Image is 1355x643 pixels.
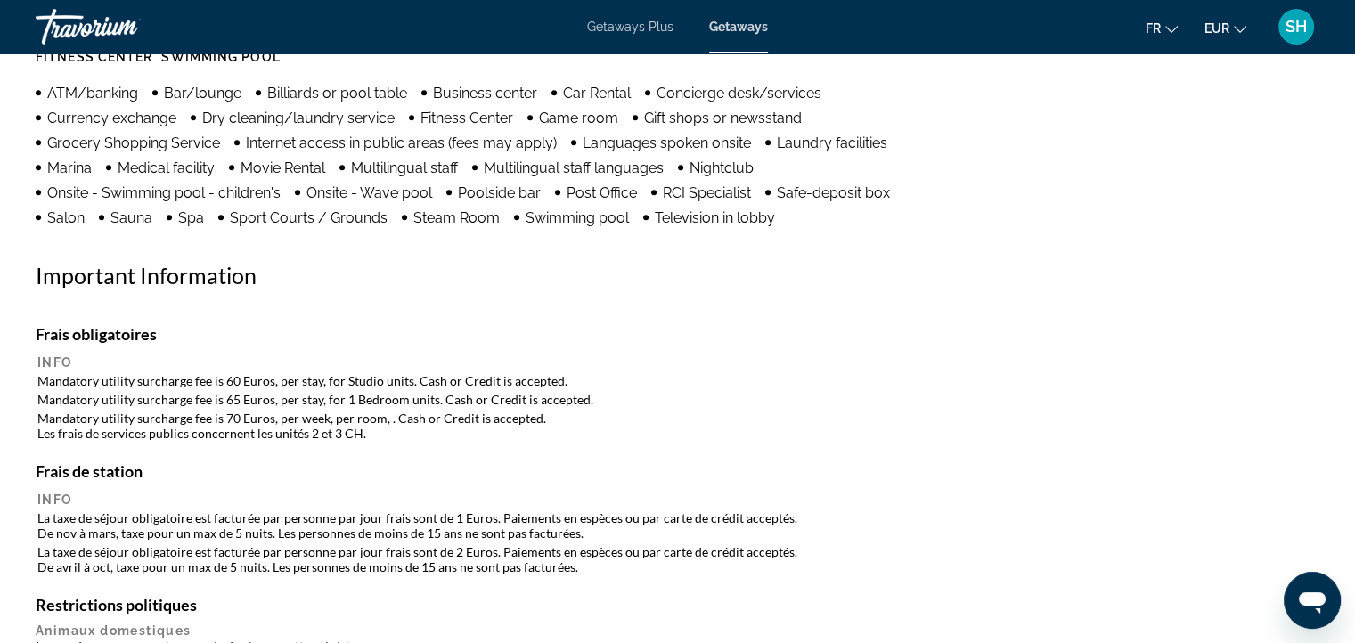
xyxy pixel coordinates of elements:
[433,85,537,102] span: Business center
[526,209,629,226] span: Swimming pool
[47,134,220,151] span: Grocery Shopping Service
[690,159,754,176] span: Nightclub
[110,209,152,226] span: Sauna
[47,159,92,176] span: Marina
[567,184,637,201] span: Post Office
[1204,21,1229,36] span: EUR
[1146,15,1178,41] button: Change language
[563,85,631,102] span: Car Rental
[1284,572,1341,629] iframe: Bouton de lancement de la fenêtre de messagerie
[36,4,214,50] a: Travorium
[202,110,395,126] span: Dry cleaning/laundry service
[413,209,500,226] span: Steam Room
[587,20,673,34] a: Getaways Plus
[484,159,664,176] span: Multilingual staff languages
[1146,21,1161,36] span: fr
[709,20,768,34] a: Getaways
[420,110,513,126] span: Fitness Center
[1286,18,1307,36] span: SH
[178,209,204,226] span: Spa
[246,134,557,151] span: Internet access in public areas (fees may apply)
[458,184,541,201] span: Poolside bar
[1273,8,1319,45] button: User Menu
[655,209,775,226] span: Television in lobby
[539,110,618,126] span: Game room
[47,110,176,126] span: Currency exchange
[47,209,85,226] span: Salon
[583,134,751,151] span: Languages spoken onsite
[230,209,388,226] span: Sport Courts / Grounds
[306,184,432,201] span: Onsite - Wave pool
[1204,15,1246,41] button: Change currency
[164,85,241,102] span: Bar/lounge
[351,159,458,176] span: Multilingual staff
[663,184,751,201] span: RCI Specialist
[241,159,325,176] span: Movie Rental
[267,85,407,102] span: Billiards or pool table
[47,85,138,102] span: ATM/banking
[777,184,890,201] span: Safe-deposit box
[118,159,215,176] span: Medical facility
[657,85,821,102] span: Concierge desk/services
[36,50,152,64] span: Fitness Center
[161,50,280,64] span: Swimming Pool
[47,184,281,201] span: Onsite - Swimming pool - children's
[777,134,887,151] span: Laundry facilities
[644,110,802,126] span: Gift shops or newsstand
